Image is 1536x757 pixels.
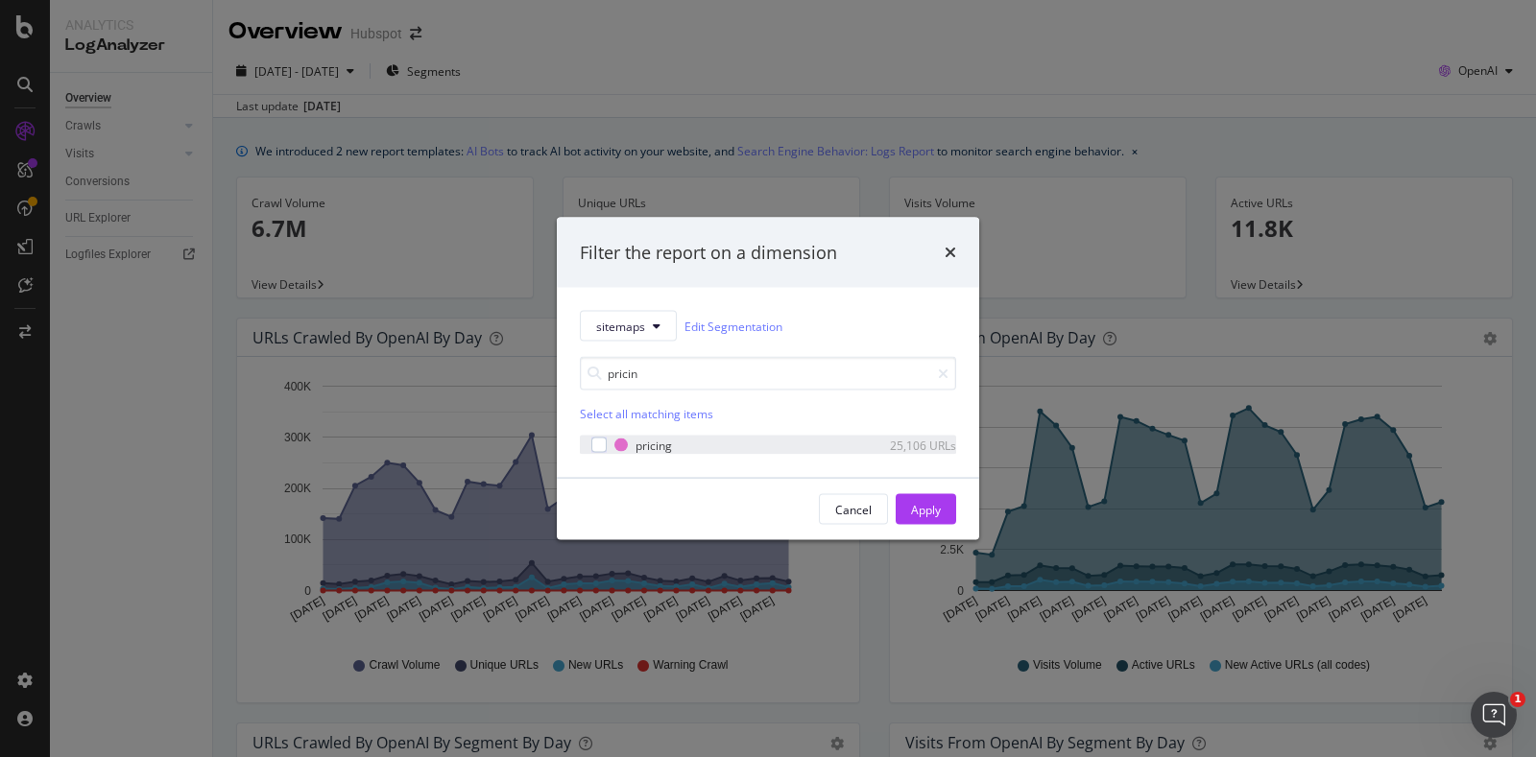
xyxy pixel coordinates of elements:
div: Select all matching items [580,406,956,422]
input: Search [580,357,956,390]
div: Apply [911,501,941,517]
div: Filter the report on a dimension [580,240,837,265]
div: 25,106 URLs [862,437,956,453]
a: Edit Segmentation [684,316,782,336]
div: times [945,240,956,265]
div: pricing [636,437,672,453]
span: 1 [1510,692,1525,707]
span: sitemaps [596,318,645,334]
button: Cancel [819,494,888,525]
iframe: Intercom live chat [1471,692,1517,738]
div: Cancel [835,501,872,517]
button: sitemaps [580,311,677,342]
div: modal [557,217,979,540]
button: Apply [896,494,956,525]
